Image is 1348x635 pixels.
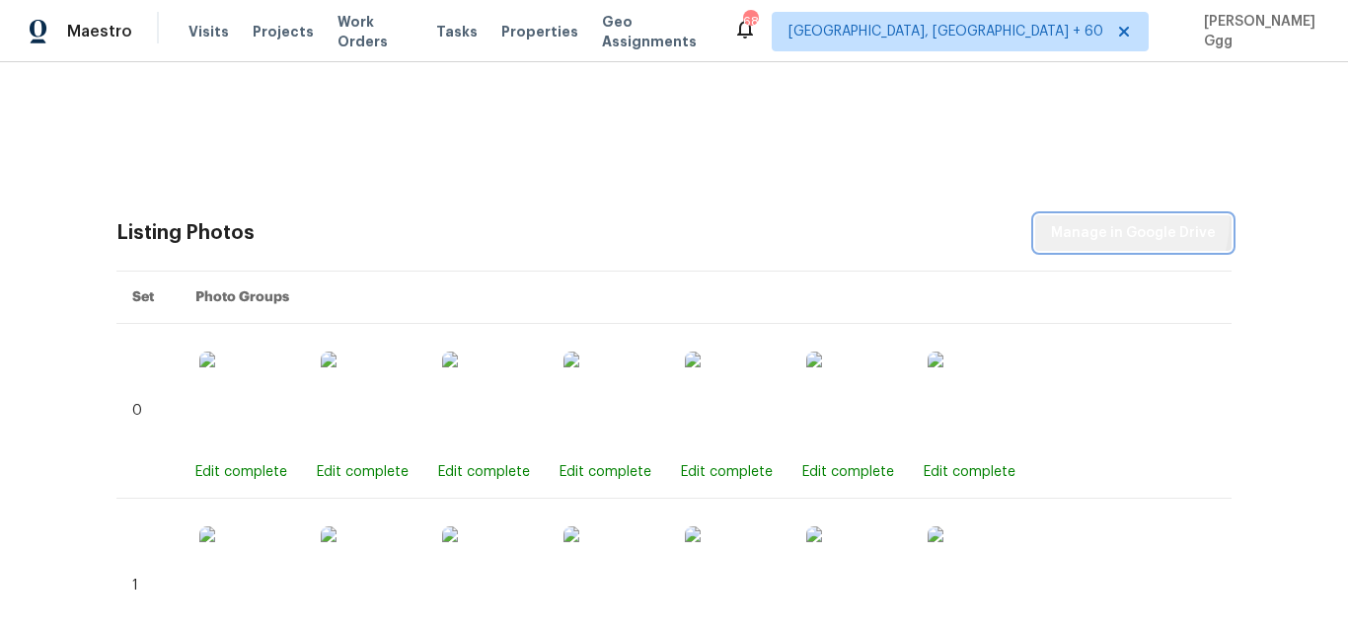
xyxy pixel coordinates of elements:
[188,22,229,41] span: Visits
[436,25,478,39] span: Tasks
[116,324,180,499] td: 0
[1051,221,1216,246] span: Manage in Google Drive
[788,22,1103,41] span: [GEOGRAPHIC_DATA], [GEOGRAPHIC_DATA] + 60
[337,12,412,51] span: Work Orders
[116,223,255,243] div: Listing Photos
[1035,215,1232,252] button: Manage in Google Drive
[1196,12,1318,51] span: [PERSON_NAME] Ggg
[681,462,773,482] div: Edit complete
[743,12,757,32] div: 681
[195,462,287,482] div: Edit complete
[438,462,530,482] div: Edit complete
[602,12,710,51] span: Geo Assignments
[802,462,894,482] div: Edit complete
[253,22,314,41] span: Projects
[116,272,180,324] th: Set
[317,462,409,482] div: Edit complete
[180,272,1232,324] th: Photo Groups
[924,462,1015,482] div: Edit complete
[560,462,651,482] div: Edit complete
[67,22,132,41] span: Maestro
[501,22,578,41] span: Properties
